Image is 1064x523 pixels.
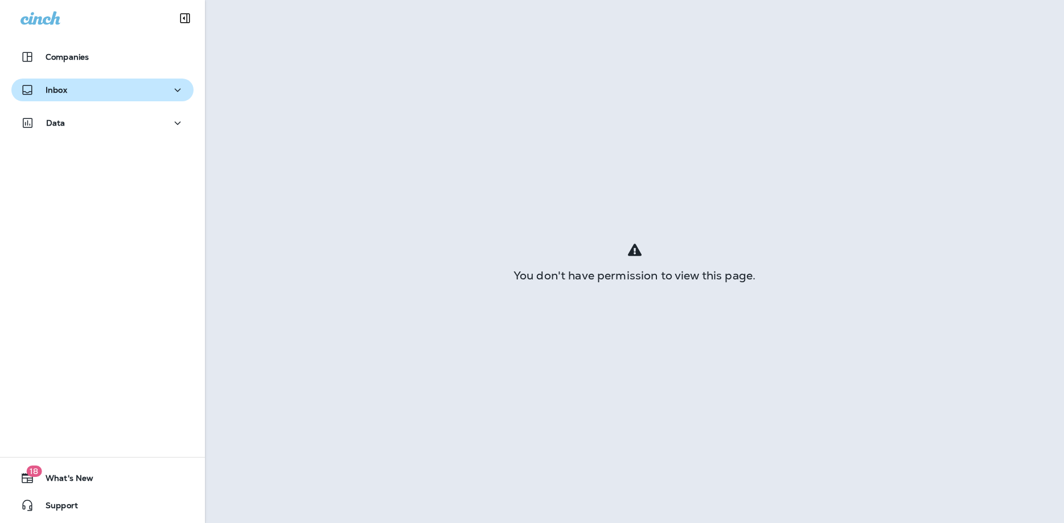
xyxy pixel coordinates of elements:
p: Inbox [46,85,67,94]
span: Support [34,501,78,514]
div: You don't have permission to view this page. [205,271,1064,280]
button: Data [11,112,194,134]
span: What's New [34,473,93,487]
span: 18 [26,466,42,477]
p: Data [46,118,65,127]
button: Companies [11,46,194,68]
p: Companies [46,52,89,61]
button: Collapse Sidebar [169,7,201,30]
button: Support [11,494,194,517]
button: Inbox [11,79,194,101]
button: 18What's New [11,467,194,489]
